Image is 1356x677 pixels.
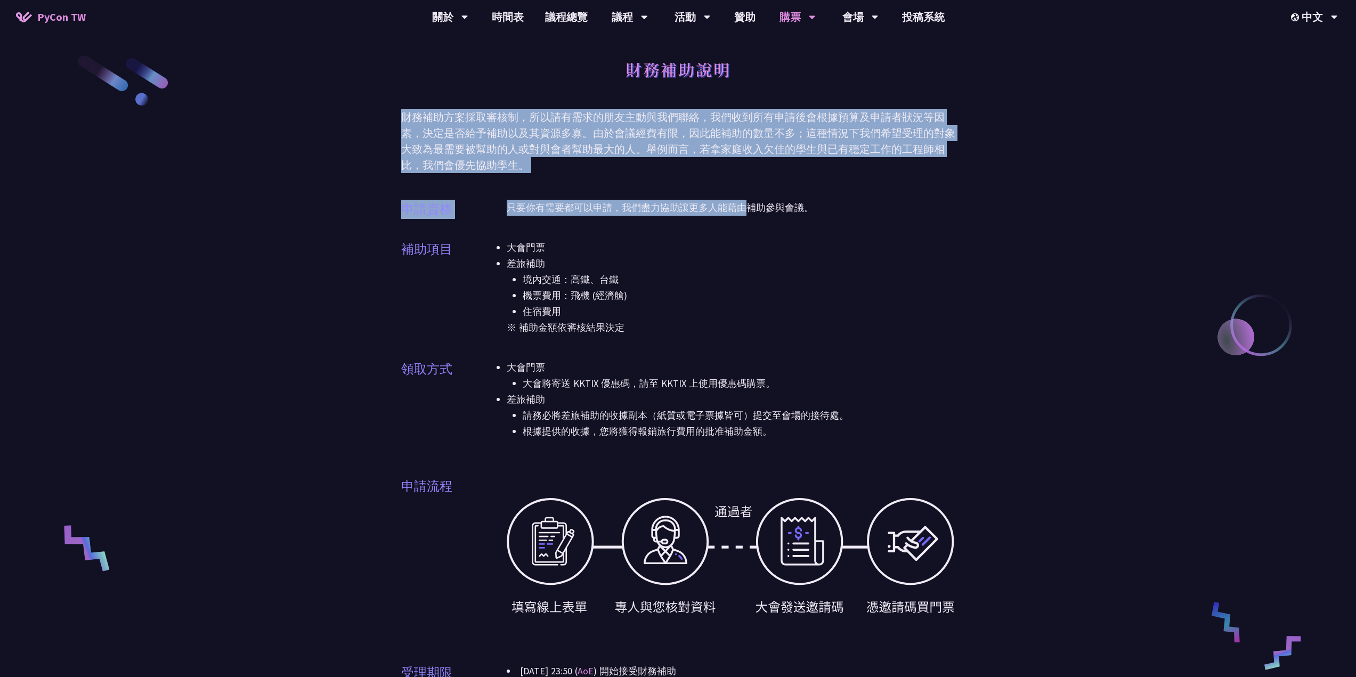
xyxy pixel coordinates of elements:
[523,407,955,423] li: 請務必將差旅補助的收據副本（紙質或電子票據皆可）提交至會場的接待處。
[507,320,955,336] p: ※ 補助金額依審核結果決定
[507,240,955,256] li: 大會門票
[507,256,955,320] li: 差旅補助
[523,272,955,288] li: 境內交通：高鐵、台鐵
[401,360,452,379] p: 領取方式
[523,376,955,391] li: 大會將寄送 KKTIX 優惠碼，請至 KKTIX 上使用優惠碼購票。
[578,665,594,677] a: AoE
[507,200,955,216] p: 只要你有需要都可以申請，我們盡力協助讓更多人能藉由補助參與會議。
[626,53,731,85] h1: 財務補助說明
[1291,13,1302,21] img: Locale Icon
[401,200,452,219] p: 申請資格
[523,423,955,439] li: 根據提供的收據，您將獲得報銷旅行費用的批准補助金額。
[5,4,96,30] a: PyCon TW
[523,288,955,304] li: 機票費用：飛機 (經濟艙)
[507,391,955,439] li: 差旅補助
[401,109,955,173] div: 財務補助方案採取審核制，所以請有需求的朋友主動與我們聯絡，我們收到所有申請後會根據預算及申請者狀況等因素，決定是否給予補助以及其資源多寡。由於會議經費有限，因此能補助的數量不多；這種情況下我們希...
[523,304,955,320] li: 住宿費用
[401,477,452,496] p: 申請流程
[37,9,86,25] span: PyCon TW
[507,360,955,391] li: 大會門票
[401,240,452,259] p: 補助項目
[16,12,32,22] img: Home icon of PyCon TW 2025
